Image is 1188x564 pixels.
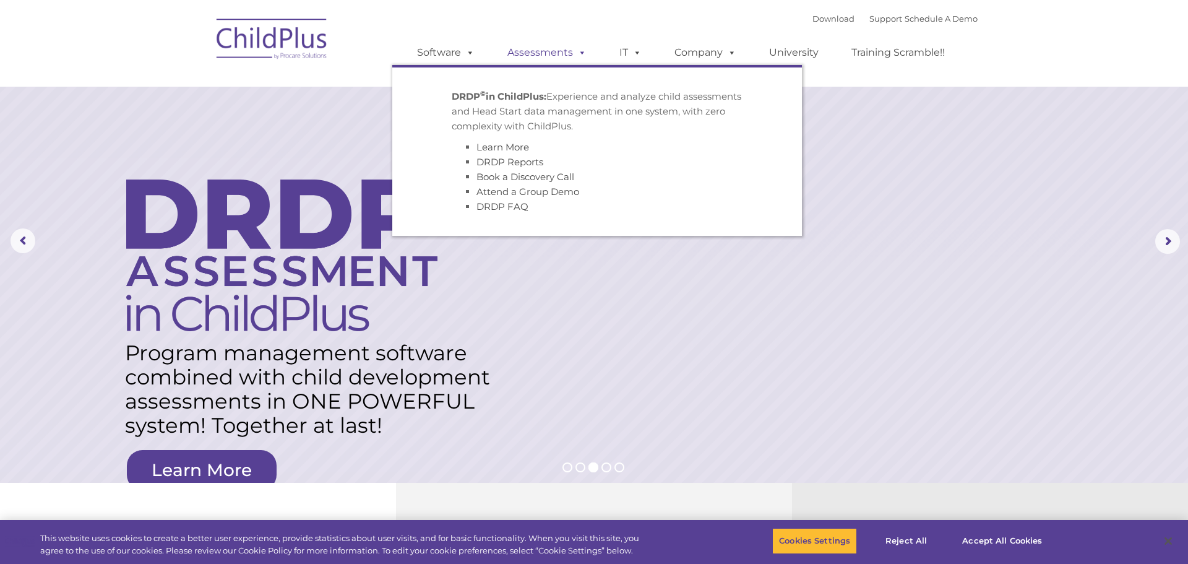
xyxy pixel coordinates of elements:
[812,14,854,24] a: Download
[476,171,574,183] a: Book a Discovery Call
[772,528,857,554] button: Cookies Settings
[210,10,334,72] img: ChildPlus by Procare Solutions
[869,14,902,24] a: Support
[476,156,543,168] a: DRDP Reports
[172,82,210,91] span: Last name
[480,89,486,98] sup: ©
[1155,527,1182,555] button: Close
[476,201,528,212] a: DRDP FAQ
[405,40,487,65] a: Software
[476,186,579,197] a: Attend a Group Demo
[812,14,978,24] font: |
[40,532,653,557] div: This website uses cookies to create a better user experience, provide statistics about user visit...
[905,14,978,24] a: Schedule A Demo
[452,89,742,134] p: Experience and analyze child assessments and Head Start data management in one system, with zero ...
[127,450,277,490] a: Learn More
[452,90,546,102] strong: DRDP in ChildPlus:
[172,132,225,142] span: Phone number
[867,528,945,554] button: Reject All
[757,40,831,65] a: University
[662,40,749,65] a: Company
[495,40,599,65] a: Assessments
[126,179,437,331] img: DRDP Assessment in ChildPlus
[476,141,529,153] a: Learn More
[839,40,957,65] a: Training Scramble!!
[607,40,654,65] a: IT
[955,528,1049,554] button: Accept All Cookies
[125,341,506,438] rs-layer: Program management software combined with child development assessments in ONE POWERFUL system! T...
